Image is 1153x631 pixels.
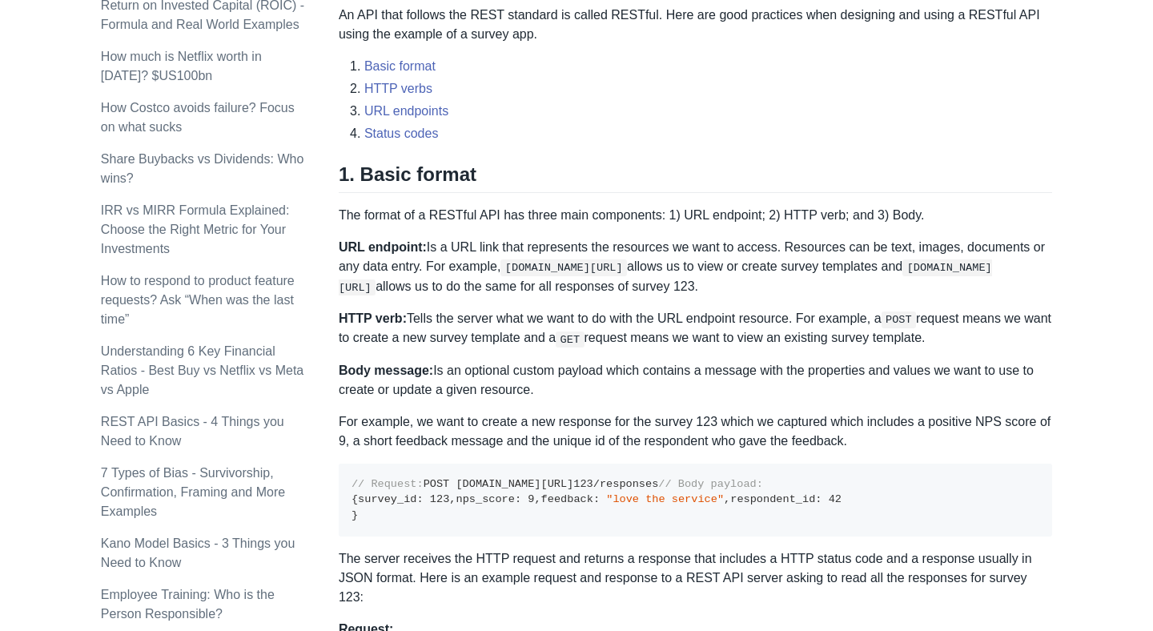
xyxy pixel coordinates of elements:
[882,311,917,328] code: POST
[101,50,262,82] a: How much is Netflix worth in [DATE]? $US100bn
[101,203,290,255] a: IRR vs MIRR Formula Explained: Choose the Right Metric for Your Investments
[339,6,1052,44] p: An API that follows the REST standard is called RESTful. Here are good practices when designing a...
[593,493,600,505] span: :
[364,82,432,95] a: HTTP verbs
[101,466,285,518] a: 7 Types of Bias - Survivorship, Confirmation, Framing and More Examples
[339,238,1052,296] p: Is a URL link that represents the resources we want to access. Resources can be text, images, doc...
[606,493,724,505] span: "love the service"
[339,240,427,254] strong: URL endpoint:
[815,493,822,505] span: :
[101,344,303,396] a: Understanding 6 Key Financial Ratios - Best Buy vs Netflix vs Meta vs Apple
[364,59,436,73] a: Basic format
[430,493,449,505] span: 123
[364,104,448,118] a: URL endpoints
[101,152,303,185] a: Share Buybacks vs Dividends: Who wins?
[364,127,439,140] a: Status codes
[352,478,424,490] span: // Request:
[534,493,540,505] span: ,
[101,588,275,621] a: Employee Training: Who is the Person Responsible?
[101,415,284,448] a: REST API Basics - 4 Things you Need to Know
[515,493,521,505] span: :
[829,493,842,505] span: 42
[556,332,584,348] code: GET
[417,493,424,505] span: :
[352,509,358,521] span: }
[339,163,1052,193] h2: 1. Basic format
[449,493,456,505] span: ,
[101,537,295,569] a: Kano Model Basics - 3 Things you Need to Know
[339,364,433,377] strong: Body message:
[101,274,295,326] a: How to respond to product feature requests? Ask “When was the last time”
[352,478,842,521] code: POST [DOMAIN_NAME][URL] /responses survey_id nps_score feedback respondent_id
[724,493,730,505] span: ,
[101,101,295,134] a: How Costco avoids failure? Focus on what sucks
[339,412,1052,451] p: For example, we want to create a new response for the survey 123 which we captured which includes...
[658,478,763,490] span: // Body payload:
[339,361,1052,400] p: Is an optional custom payload which contains a message with the properties and values we want to ...
[339,206,1052,225] p: The format of a RESTful API has three main components: 1) URL endpoint; 2) HTTP verb; and 3) Body.
[352,493,358,505] span: {
[528,493,534,505] span: 9
[500,259,627,275] code: [DOMAIN_NAME][URL]
[573,478,593,490] span: 123
[339,309,1052,348] p: Tells the server what we want to do with the URL endpoint resource. For example, a request means ...
[339,549,1052,607] p: The server receives the HTTP request and returns a response that includes a HTTP status code and ...
[339,311,407,325] strong: HTTP verb:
